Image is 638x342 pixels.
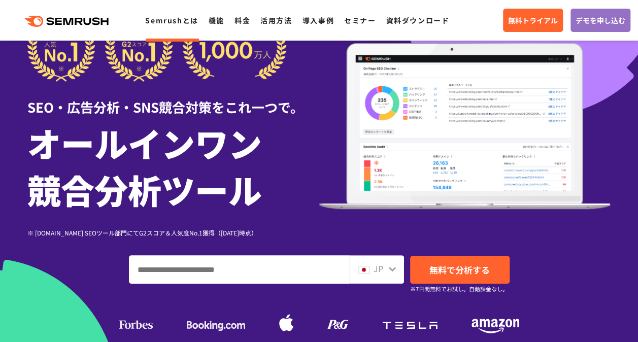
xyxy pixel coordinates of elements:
[344,15,376,25] a: セミナー
[570,9,630,32] a: デモを申し込む
[234,15,250,25] a: 料金
[374,262,383,275] span: JP
[129,256,349,283] input: ドメイン、キーワードまたはURLを入力してください
[429,263,490,276] span: 無料で分析する
[386,15,449,25] a: 資料ダウンロード
[260,15,292,25] a: 活用方法
[209,15,224,25] a: 機能
[410,284,508,294] small: ※7日間無料でお試し。自動課金なし。
[27,228,319,237] div: ※ [DOMAIN_NAME] SEOツール部門にてG2スコア＆人気度No.1獲得（[DATE]時点）
[503,9,563,32] a: 無料トライアル
[27,82,319,117] div: SEO・広告分析・SNS競合対策をこれ一つで。
[576,15,625,26] span: デモを申し込む
[410,256,510,284] a: 無料で分析する
[303,15,334,25] a: 導入事例
[27,119,319,213] h1: オールインワン 競合分析ツール
[145,15,198,25] a: Semrushとは
[508,15,558,26] span: 無料トライアル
